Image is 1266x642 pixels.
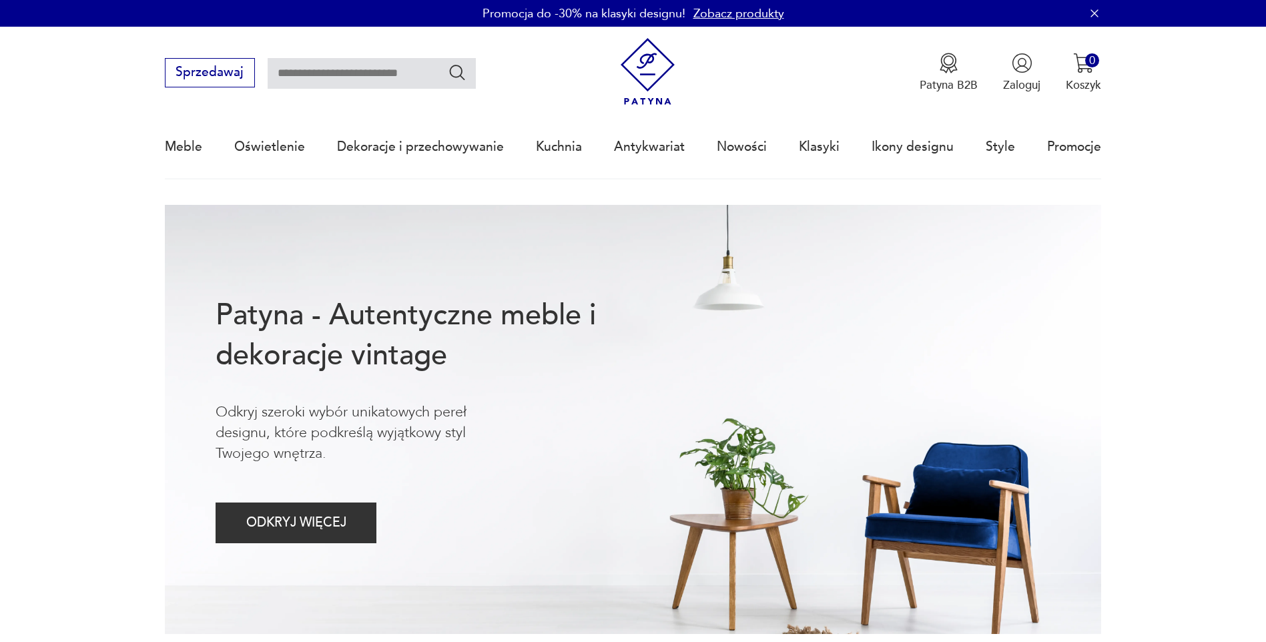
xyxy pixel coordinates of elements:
[1066,53,1101,93] button: 0Koszyk
[1073,53,1094,73] img: Ikona koszyka
[938,53,959,73] img: Ikona medalu
[483,5,685,22] p: Promocja do -30% na klasyki designu!
[216,296,648,376] h1: Patyna - Autentyczne meble i dekoracje vintage
[234,116,305,178] a: Oświetlenie
[536,116,582,178] a: Kuchnia
[1047,116,1101,178] a: Promocje
[920,53,978,93] button: Patyna B2B
[165,68,255,79] a: Sprzedawaj
[216,402,520,464] p: Odkryj szeroki wybór unikatowych pereł designu, które podkreślą wyjątkowy styl Twojego wnętrza.
[1066,77,1101,93] p: Koszyk
[614,116,685,178] a: Antykwariat
[799,116,840,178] a: Klasyki
[216,519,376,529] a: ODKRYJ WIĘCEJ
[448,63,467,82] button: Szukaj
[1003,77,1040,93] p: Zaloguj
[920,53,978,93] a: Ikona medaluPatyna B2B
[1085,53,1099,67] div: 0
[165,116,202,178] a: Meble
[165,58,255,87] button: Sprzedawaj
[986,116,1015,178] a: Style
[337,116,504,178] a: Dekoracje i przechowywanie
[693,5,784,22] a: Zobacz produkty
[872,116,954,178] a: Ikony designu
[614,38,681,105] img: Patyna - sklep z meblami i dekoracjami vintage
[216,503,376,543] button: ODKRYJ WIĘCEJ
[717,116,767,178] a: Nowości
[920,77,978,93] p: Patyna B2B
[1003,53,1040,93] button: Zaloguj
[1012,53,1032,73] img: Ikonka użytkownika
